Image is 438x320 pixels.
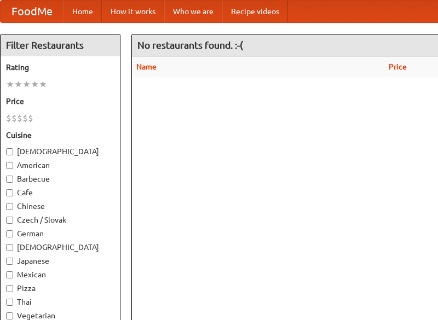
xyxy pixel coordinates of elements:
li: $ [6,112,11,124]
a: How it works [102,1,164,22]
a: Price [389,62,407,71]
input: German [6,230,13,237]
a: Home [64,1,102,22]
input: Cafe [6,189,13,196]
label: [DEMOGRAPHIC_DATA] [6,146,114,157]
input: Barbecue [6,176,13,183]
label: Cafe [6,187,114,198]
label: [DEMOGRAPHIC_DATA] [6,242,114,253]
input: American [6,162,13,169]
a: Recipe videos [222,1,288,22]
li: $ [11,112,17,124]
li: $ [22,112,28,124]
li: $ [17,112,22,124]
label: Czech / Slovak [6,214,114,225]
input: Vegetarian [6,312,13,319]
li: ★ [14,78,22,90]
label: Japanese [6,255,114,266]
li: ★ [39,78,47,90]
label: German [6,228,114,239]
a: Name [136,62,157,71]
input: [DEMOGRAPHIC_DATA] [6,244,13,251]
input: Japanese [6,258,13,265]
li: ★ [6,78,14,90]
label: Thai [6,296,114,307]
input: Pizza [6,285,13,292]
label: Chinese [6,201,114,212]
h5: Price [6,96,114,107]
h5: Cuisine [6,130,114,141]
a: FoodMe [1,1,64,22]
li: ★ [22,78,31,90]
li: $ [28,112,33,124]
label: Barbecue [6,173,114,184]
a: Who we are [164,1,222,22]
label: Pizza [6,283,114,294]
ng-pluralize: No restaurants found. :-( [137,40,243,50]
input: Thai [6,299,13,306]
input: Mexican [6,271,13,278]
input: Czech / Slovak [6,217,13,224]
h5: Rating [6,62,114,73]
label: American [6,160,114,171]
input: Chinese [6,203,13,210]
h4: Filter Restaurants [1,34,120,56]
label: Mexican [6,269,114,280]
input: [DEMOGRAPHIC_DATA] [6,148,13,155]
li: ★ [31,78,39,90]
